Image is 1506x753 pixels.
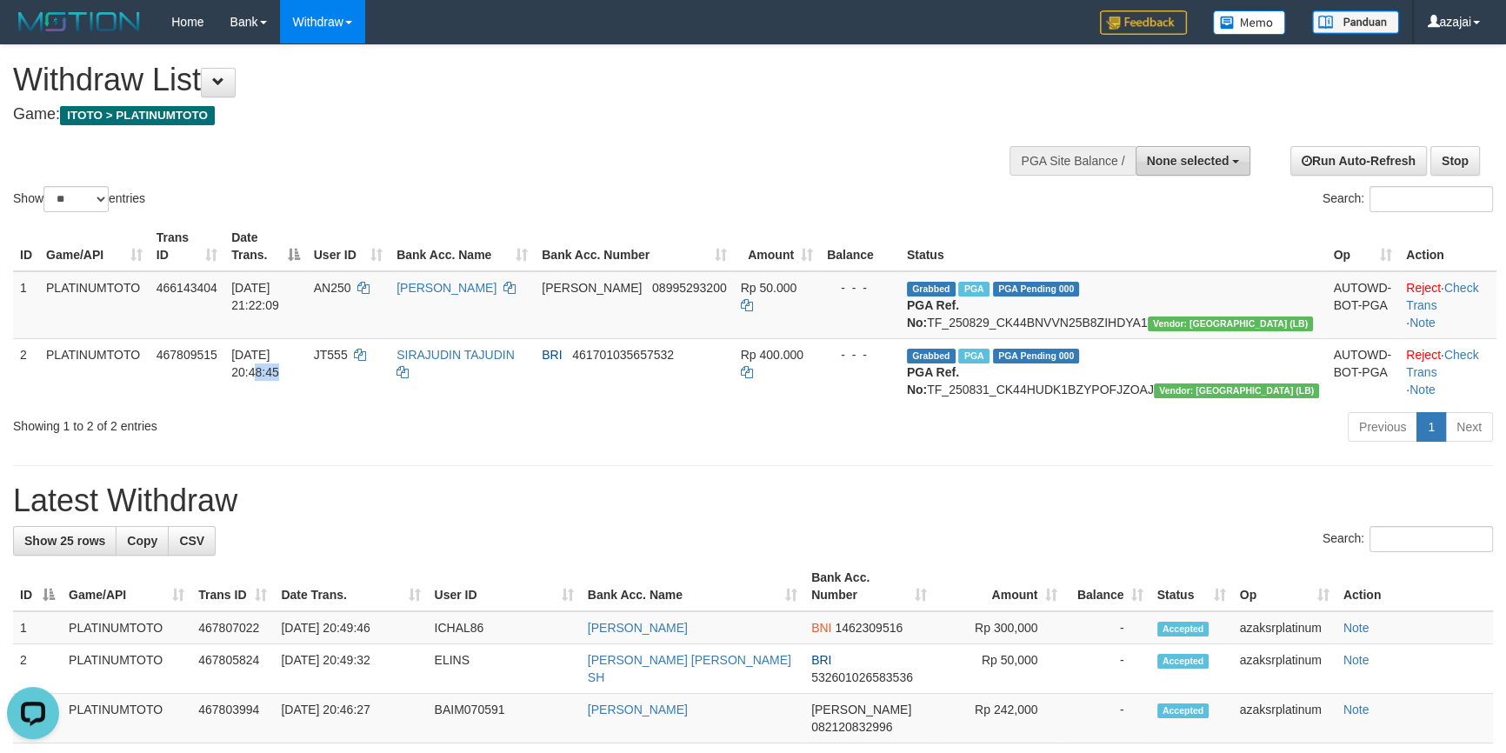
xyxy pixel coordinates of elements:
td: PLATINUMTOTO [62,694,191,743]
th: Bank Acc. Name: activate to sort column ascending [581,562,804,611]
label: Show entries [13,186,145,212]
a: SIRAJUDIN TAJUDIN [396,348,515,362]
button: None selected [1136,146,1251,176]
a: Note [1409,383,1436,396]
td: - [1063,644,1149,694]
span: BNI [811,621,831,635]
h1: Withdraw List [13,63,987,97]
span: Vendor URL: https://dashboard.q2checkout.com/secure [1154,383,1320,398]
th: Date Trans.: activate to sort column descending [224,222,307,271]
td: BAIM070591 [428,694,581,743]
button: Open LiveChat chat widget [7,7,59,59]
span: CSV [179,534,204,548]
span: JT555 [314,348,348,362]
td: 467805824 [191,644,274,694]
a: Check Trans [1406,348,1478,379]
img: Feedback.jpg [1100,10,1187,35]
img: Button%20Memo.svg [1213,10,1286,35]
span: Rp 50.000 [741,281,797,295]
td: TF_250831_CK44HUDK1BZYPOFJZOAJ [900,338,1327,405]
th: Status [900,222,1327,271]
div: Showing 1 to 2 of 2 entries [13,410,615,435]
th: Balance [820,222,900,271]
a: Copy [116,526,169,556]
div: - - - [827,346,893,363]
a: Check Trans [1406,281,1478,312]
span: Rp 400.000 [741,348,803,362]
th: Op: activate to sort column ascending [1233,562,1336,611]
span: Copy 532601026583536 to clipboard [811,670,913,684]
span: Copy 082120832996 to clipboard [811,720,892,734]
a: CSV [168,526,216,556]
a: Show 25 rows [13,526,117,556]
span: PGA Pending [993,349,1080,363]
th: Balance: activate to sort column ascending [1063,562,1149,611]
td: Rp 242,000 [934,694,1063,743]
a: Reject [1406,348,1441,362]
td: 2 [13,644,62,694]
label: Search: [1323,526,1493,552]
span: 466143404 [157,281,217,295]
a: Note [1409,316,1436,330]
td: PLATINUMTOTO [62,611,191,644]
th: ID [13,222,39,271]
td: 1 [13,271,39,339]
a: [PERSON_NAME] [588,703,688,716]
th: Status: activate to sort column ascending [1150,562,1233,611]
td: Rp 50,000 [934,644,1063,694]
div: - - - [827,279,893,297]
span: BRI [542,348,562,362]
th: User ID: activate to sort column ascending [428,562,581,611]
span: Copy 08995293200 to clipboard [652,281,727,295]
a: [PERSON_NAME] [396,281,496,295]
th: Game/API: activate to sort column ascending [62,562,191,611]
td: - [1063,694,1149,743]
td: PLATINUMTOTO [39,271,150,339]
span: [PERSON_NAME] [811,703,911,716]
a: Stop [1430,146,1480,176]
a: Note [1343,653,1369,667]
td: - [1063,611,1149,644]
span: BRI [811,653,831,667]
span: Grabbed [907,349,956,363]
td: PLATINUMTOTO [39,338,150,405]
th: Bank Acc. Number: activate to sort column ascending [535,222,733,271]
td: [DATE] 20:46:27 [274,694,427,743]
th: Amount: activate to sort column ascending [934,562,1063,611]
span: [DATE] 20:48:45 [231,348,279,379]
th: ID: activate to sort column descending [13,562,62,611]
a: Next [1445,412,1493,442]
a: 1 [1416,412,1446,442]
td: 2 [13,338,39,405]
span: Copy 461701035657532 to clipboard [572,348,674,362]
b: PGA Ref. No: [907,298,959,330]
td: [DATE] 20:49:46 [274,611,427,644]
a: Run Auto-Refresh [1290,146,1427,176]
span: [PERSON_NAME] [542,281,642,295]
div: PGA Site Balance / [1010,146,1135,176]
span: [DATE] 21:22:09 [231,281,279,312]
label: Search: [1323,186,1493,212]
span: Grabbed [907,282,956,297]
span: Copy [127,534,157,548]
th: Date Trans.: activate to sort column ascending [274,562,427,611]
th: Bank Acc. Number: activate to sort column ascending [804,562,934,611]
td: azaksrplatinum [1233,694,1336,743]
td: · · [1399,271,1496,339]
th: Action [1399,222,1496,271]
span: Marked by azaksrplatinum [958,349,989,363]
th: Game/API: activate to sort column ascending [39,222,150,271]
td: [DATE] 20:49:32 [274,644,427,694]
th: Bank Acc. Name: activate to sort column ascending [390,222,535,271]
a: Reject [1406,281,1441,295]
td: · · [1399,338,1496,405]
a: [PERSON_NAME] [588,621,688,635]
span: PGA Pending [993,282,1080,297]
th: User ID: activate to sort column ascending [307,222,390,271]
td: TF_250829_CK44BNVVN25B8ZIHDYA1 [900,271,1327,339]
input: Search: [1369,186,1493,212]
span: Marked by azaksrplatinum [958,282,989,297]
th: Op: activate to sort column ascending [1326,222,1399,271]
a: Note [1343,703,1369,716]
th: Action [1336,562,1493,611]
